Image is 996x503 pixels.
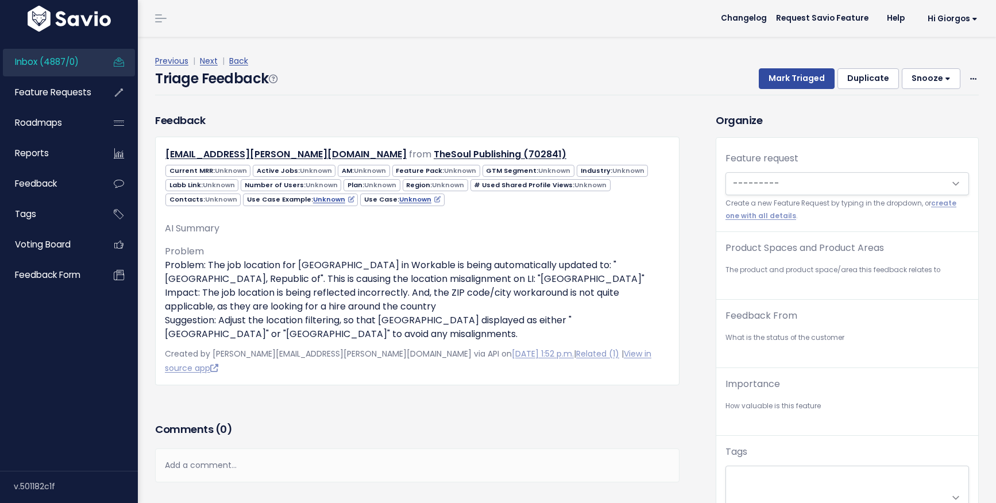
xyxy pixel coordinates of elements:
label: Feedback From [725,309,797,323]
a: Feature Requests [3,79,95,106]
a: Voting Board [3,231,95,258]
span: Feature Requests [15,86,91,98]
span: Industry: [577,165,648,177]
a: Back [229,55,248,67]
a: [DATE] 1:52 p.m. [512,348,574,359]
span: Unknown [432,180,464,189]
span: Plan: [343,179,400,191]
span: Unknown [574,180,607,189]
span: Feedback [15,177,57,189]
a: Unknown [399,195,441,204]
a: Related (1) [576,348,619,359]
span: Unknown [444,166,476,175]
span: AI Summary [165,222,225,235]
img: logo-white.9d6f32f41409.svg [25,6,114,32]
span: AM: [338,165,389,177]
a: Tags [3,201,95,227]
button: Mark Triaged [759,68,835,89]
a: Unknown [313,195,354,204]
span: from [409,148,431,161]
span: # Used Shared Profile Views: [470,179,611,191]
div: Add a comment... [155,448,680,482]
span: Feature Pack: [392,165,480,177]
a: Reports [3,140,95,167]
span: Region: [403,179,468,191]
span: | [191,55,198,67]
small: How valuable is this feature [725,400,969,412]
span: Unknown [203,180,235,189]
div: v.501182c1f [14,471,138,501]
span: Labb Link: [165,179,238,191]
a: Feedback form [3,262,95,288]
small: The product and product space/area this feedback relates to [725,264,969,276]
span: Reports [15,147,49,159]
h3: Organize [716,113,979,128]
span: Inbox (4887/0) [15,56,79,68]
span: Roadmaps [15,117,62,129]
span: Unknown [538,166,570,175]
p: Problem: The job location for [GEOGRAPHIC_DATA] in Workable is being automatically updated to: "[... [165,258,670,341]
span: Unknown [215,166,247,175]
span: Use Case: [360,194,444,206]
span: Problem [165,245,204,258]
a: Feedback [3,171,95,197]
label: Tags [725,445,747,459]
span: | [220,55,227,67]
small: Create a new Feature Request by typing in the dropdown, or . [725,198,969,222]
h4: Triage Feedback [155,68,277,89]
a: Next [200,55,218,67]
a: View in source app [165,348,651,374]
small: What is the status of the customer [725,332,969,344]
span: GTM Segment: [482,165,574,177]
span: Contacts: [165,194,241,206]
span: Unknown [354,166,386,175]
a: Inbox (4887/0) [3,49,95,75]
a: Previous [155,55,188,67]
label: Importance [725,377,780,391]
span: 0 [220,422,227,436]
a: Roadmaps [3,110,95,136]
span: Unknown [300,166,332,175]
span: Unknown [364,180,396,189]
span: Unknown [205,195,237,204]
button: Snooze [902,68,960,89]
a: [EMAIL_ADDRESS][PERSON_NAME][DOMAIN_NAME] [165,148,407,161]
span: Unknown [612,166,644,175]
a: Request Savio Feature [767,10,878,27]
span: Unknown [306,180,338,189]
span: Created by [PERSON_NAME][EMAIL_ADDRESS][PERSON_NAME][DOMAIN_NAME] via API on | | [165,348,651,374]
a: create one with all details [725,199,956,220]
span: Use Case Example: [243,194,358,206]
h3: Feedback [155,113,205,128]
span: Active Jobs: [253,165,335,177]
span: Feedback form [15,269,80,281]
button: Duplicate [837,68,899,89]
span: Changelog [721,14,767,22]
label: Product Spaces and Product Areas [725,241,884,255]
label: Feature request [725,152,798,165]
a: TheSoul Publishing (702841) [434,148,566,161]
a: Hi Giorgos [914,10,987,28]
span: Hi Giorgos [928,14,978,23]
span: Current MRR: [165,165,250,177]
span: Number of Users: [241,179,341,191]
h3: Comments ( ) [155,421,680,438]
span: Voting Board [15,238,71,250]
span: Tags [15,208,36,220]
a: Help [878,10,914,27]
